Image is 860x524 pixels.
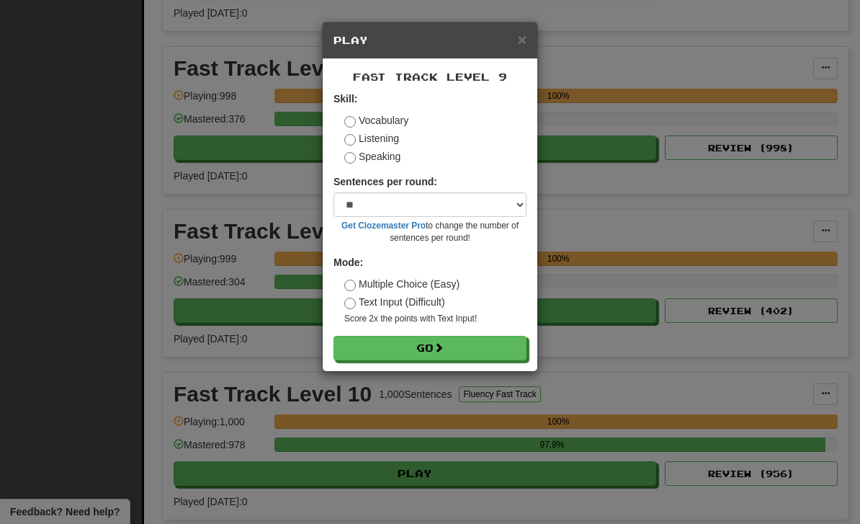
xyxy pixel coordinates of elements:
[344,277,460,291] label: Multiple Choice (Easy)
[333,174,437,189] label: Sentences per round:
[344,134,356,146] input: Listening
[341,221,426,231] a: Get Clozemaster Pro
[333,336,527,360] button: Go
[333,220,527,244] small: to change the number of sentences per round!
[344,295,445,309] label: Text Input (Difficult)
[344,116,356,128] input: Vocabulary
[344,313,527,325] small: Score 2x the points with Text Input !
[518,31,527,48] span: ×
[333,93,357,105] strong: Skill:
[344,149,400,164] label: Speaking
[344,298,356,309] input: Text Input (Difficult)
[344,113,408,128] label: Vocabulary
[333,257,363,268] strong: Mode:
[344,152,356,164] input: Speaking
[518,32,527,47] button: Close
[344,131,399,146] label: Listening
[353,71,507,83] span: Fast Track Level 9
[333,33,527,48] h5: Play
[344,280,356,291] input: Multiple Choice (Easy)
